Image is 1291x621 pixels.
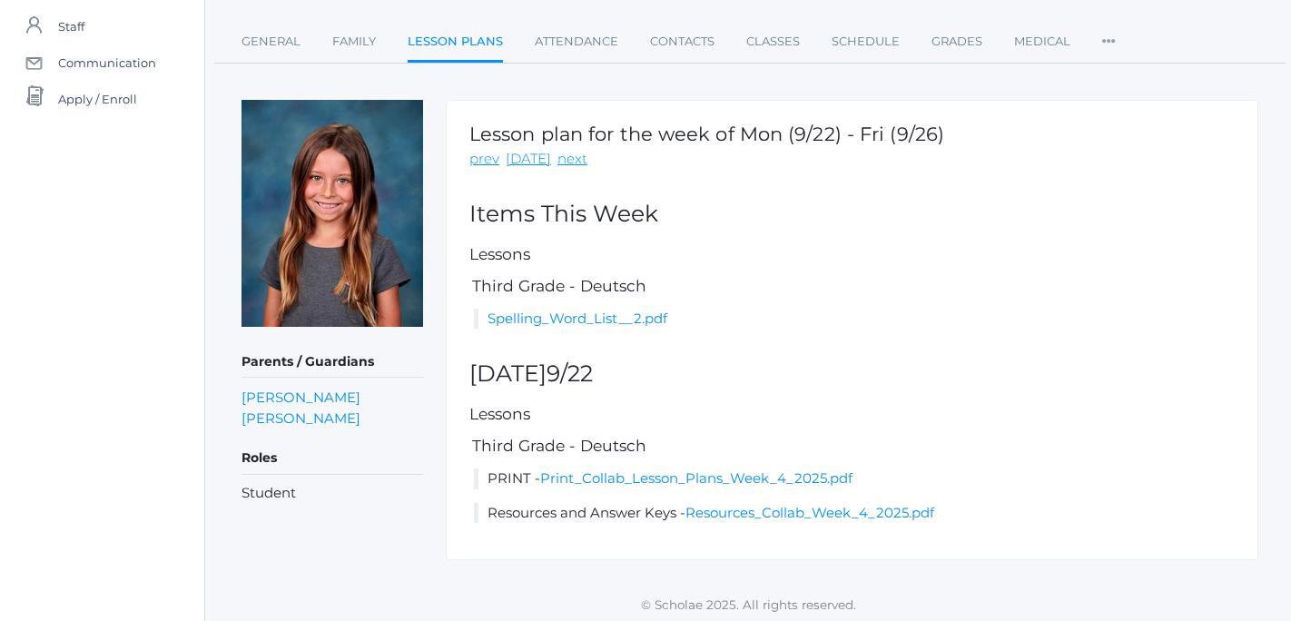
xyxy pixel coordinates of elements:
li: Resources and Answer Keys - [474,503,1235,524]
h5: Third Grade - Deutsch [469,278,1235,295]
a: [DATE] [506,149,551,170]
a: Schedule [832,24,900,60]
a: Print_Collab_Lesson_Plans_Week_4_2025.pdf [540,469,852,487]
a: Family [332,24,376,60]
a: Classes [746,24,800,60]
span: Staff [58,8,84,44]
a: Grades [931,24,982,60]
h5: Roles [241,443,423,474]
h2: [DATE] [469,361,1235,387]
li: PRINT - [474,468,1235,489]
h2: Items This Week [469,202,1235,227]
a: Medical [1014,24,1070,60]
a: Spelling_Word_List__2.pdf [488,310,667,327]
img: Evangeline Ewing [241,100,423,327]
a: [PERSON_NAME] [241,387,360,408]
a: next [557,149,587,170]
h1: Lesson plan for the week of Mon (9/22) - Fri (9/26) [469,123,944,144]
a: Contacts [650,24,714,60]
p: © Scholae 2025. All rights reserved. [205,596,1291,614]
a: Resources_Collab_Week_4_2025.pdf [685,504,934,521]
span: 9/22 [547,360,593,387]
a: General [241,24,301,60]
a: Lesson Plans [408,24,503,63]
li: Student [241,483,423,504]
a: Attendance [535,24,618,60]
span: Communication [58,44,156,81]
h5: Third Grade - Deutsch [469,438,1235,455]
h5: Parents / Guardians [241,347,423,378]
a: [PERSON_NAME] [241,408,360,429]
a: prev [469,149,499,170]
h5: Lessons [469,246,1235,263]
h5: Lessons [469,406,1235,423]
span: Apply / Enroll [58,81,137,117]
